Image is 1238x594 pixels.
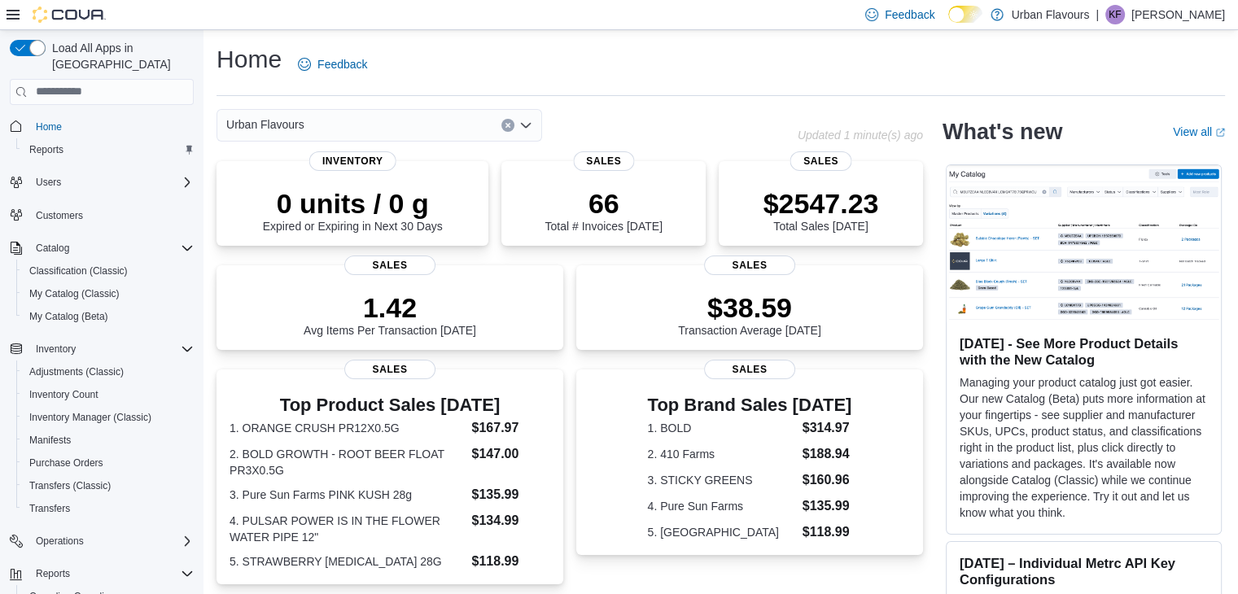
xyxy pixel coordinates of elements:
[226,115,304,134] span: Urban Flavours
[46,40,194,72] span: Load All Apps in [GEOGRAPHIC_DATA]
[304,291,476,324] p: 1.42
[678,291,821,324] p: $38.59
[648,446,796,462] dt: 2. 410 Farms
[23,362,130,382] a: Adjustments (Classic)
[263,187,443,220] p: 0 units / 0 g
[29,310,108,323] span: My Catalog (Beta)
[29,173,68,192] button: Users
[263,187,443,233] div: Expired or Expiring in Next 30 Days
[545,187,662,220] p: 66
[29,502,70,515] span: Transfers
[16,406,200,429] button: Inventory Manager (Classic)
[1215,128,1225,138] svg: External link
[1096,5,1099,24] p: |
[29,238,76,258] button: Catalog
[545,187,662,233] div: Total # Invoices [DATE]
[29,287,120,300] span: My Catalog (Classic)
[763,187,879,220] p: $2547.23
[29,206,90,225] a: Customers
[471,485,549,504] dd: $135.99
[29,564,77,583] button: Reports
[3,203,200,227] button: Customers
[960,374,1208,521] p: Managing your product catalog just got easier. Our new Catalog (Beta) puts more information at yo...
[230,513,465,545] dt: 4. PULSAR POWER IS IN THE FLOWER WATER PIPE 12"
[16,138,200,161] button: Reports
[16,497,200,520] button: Transfers
[1012,5,1090,24] p: Urban Flavours
[471,552,549,571] dd: $118.99
[29,531,90,551] button: Operations
[3,171,200,194] button: Users
[704,256,795,275] span: Sales
[501,119,514,132] button: Clear input
[23,453,194,473] span: Purchase Orders
[798,129,923,142] p: Updated 1 minute(s) ago
[29,434,71,447] span: Manifests
[23,385,194,404] span: Inventory Count
[29,411,151,424] span: Inventory Manager (Classic)
[23,140,70,159] a: Reports
[309,151,396,171] span: Inventory
[3,115,200,138] button: Home
[23,261,194,281] span: Classification (Classic)
[344,256,435,275] span: Sales
[29,339,82,359] button: Inventory
[291,48,374,81] a: Feedback
[3,530,200,553] button: Operations
[23,430,194,450] span: Manifests
[29,116,194,137] span: Home
[948,6,982,23] input: Dark Mode
[36,343,76,356] span: Inventory
[29,264,128,277] span: Classification (Classic)
[23,499,194,518] span: Transfers
[3,562,200,585] button: Reports
[23,430,77,450] a: Manifests
[29,365,124,378] span: Adjustments (Classic)
[230,487,465,503] dt: 3. Pure Sun Farms PINK KUSH 28g
[790,151,851,171] span: Sales
[16,429,200,452] button: Manifests
[29,456,103,470] span: Purchase Orders
[16,282,200,305] button: My Catalog (Classic)
[29,388,98,401] span: Inventory Count
[3,338,200,360] button: Inventory
[230,395,550,415] h3: Top Product Sales [DATE]
[23,476,117,496] a: Transfers (Classic)
[36,535,84,548] span: Operations
[23,476,194,496] span: Transfers (Classic)
[230,446,465,478] dt: 2. BOLD GROWTH - ROOT BEER FLOAT PR3X0.5G
[885,7,934,23] span: Feedback
[803,470,852,490] dd: $160.96
[36,567,70,580] span: Reports
[1105,5,1125,24] div: Kris Friesen
[36,176,61,189] span: Users
[23,307,115,326] a: My Catalog (Beta)
[23,408,194,427] span: Inventory Manager (Classic)
[960,555,1208,587] h3: [DATE] – Individual Metrc API Key Configurations
[33,7,106,23] img: Cova
[16,452,200,474] button: Purchase Orders
[23,307,194,326] span: My Catalog (Beta)
[29,531,194,551] span: Operations
[16,360,200,383] button: Adjustments (Classic)
[1131,5,1225,24] p: [PERSON_NAME]
[471,418,549,438] dd: $167.97
[29,564,194,583] span: Reports
[3,237,200,260] button: Catalog
[23,385,105,404] a: Inventory Count
[230,420,465,436] dt: 1. ORANGE CRUSH PR12X0.5G
[704,360,795,379] span: Sales
[943,119,1062,145] h2: What's new
[23,284,194,304] span: My Catalog (Classic)
[23,140,194,159] span: Reports
[948,23,949,24] span: Dark Mode
[344,360,435,379] span: Sales
[36,209,83,222] span: Customers
[648,420,796,436] dt: 1. BOLD
[803,444,852,464] dd: $188.94
[230,553,465,570] dt: 5. STRAWBERRY [MEDICAL_DATA] 28G
[23,362,194,382] span: Adjustments (Classic)
[29,479,111,492] span: Transfers (Classic)
[36,242,69,255] span: Catalog
[29,339,194,359] span: Inventory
